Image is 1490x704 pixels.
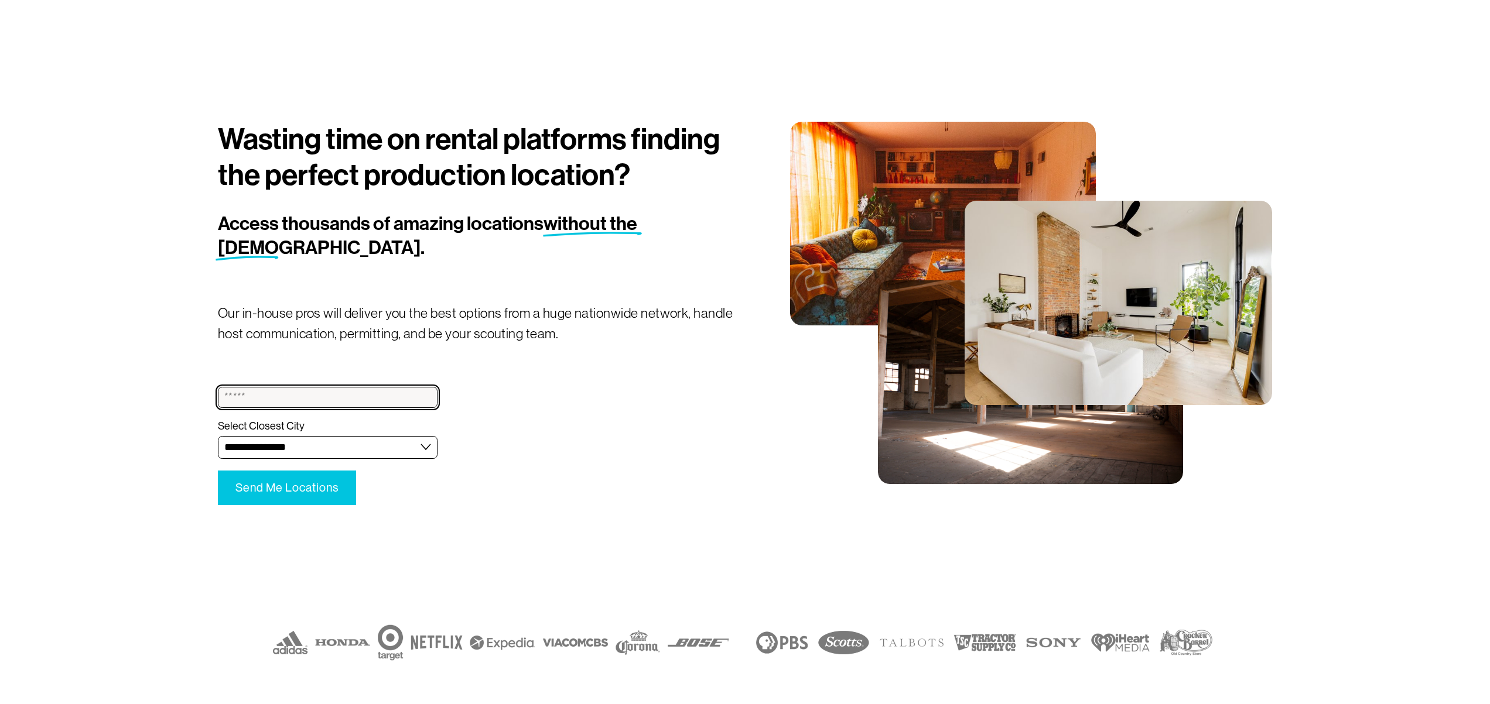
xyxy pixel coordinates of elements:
[235,481,339,494] span: Send Me Locations
[218,471,356,505] button: Send Me LocationsSend Me Locations
[218,303,745,344] p: Our in-house pros will deliver you the best options from a huge nationwide network, handle host c...
[218,122,745,193] h1: Wasting time on rental platforms finding the perfect production location?
[218,436,438,459] select: Select Closest City
[218,420,305,433] span: Select Closest City
[218,212,640,259] span: without the [DEMOGRAPHIC_DATA].
[218,212,657,260] h2: Access thousands of amazing locations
